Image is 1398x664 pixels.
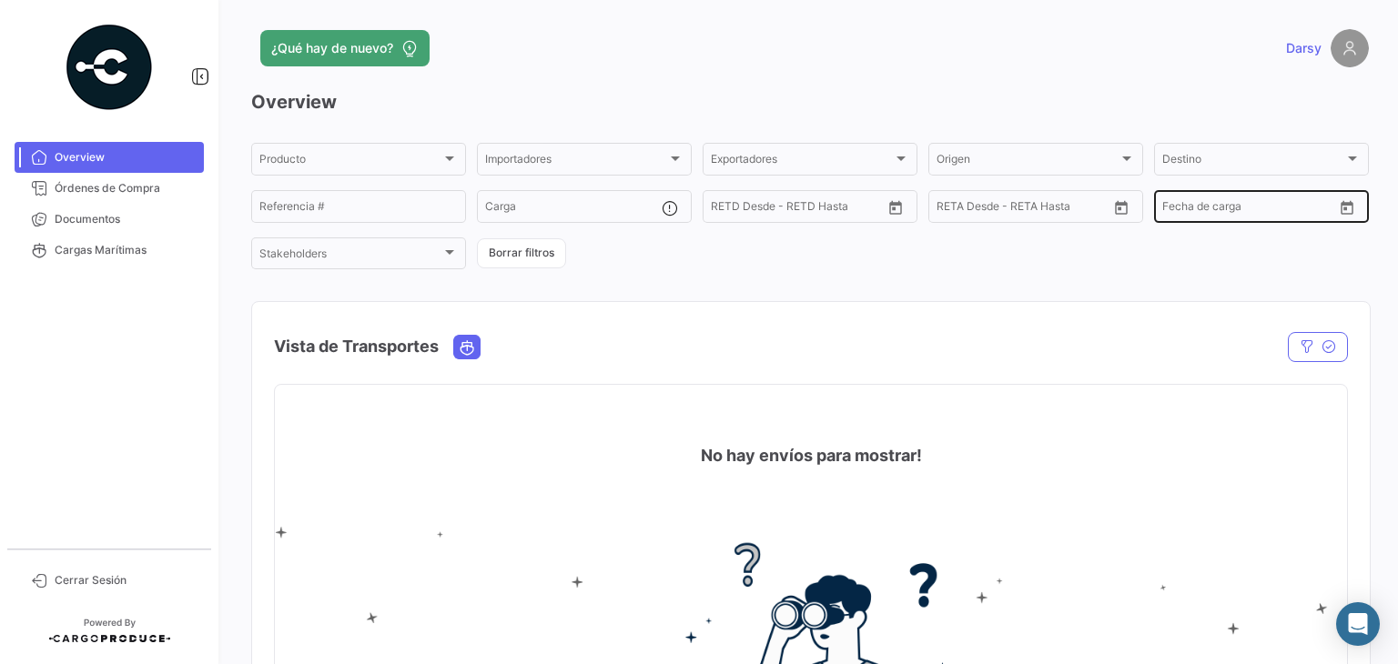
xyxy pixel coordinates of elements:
[1108,194,1135,221] button: Open calendar
[15,173,204,204] a: Órdenes de Compra
[1336,602,1380,646] div: Abrir Intercom Messenger
[882,194,909,221] button: Open calendar
[485,156,667,168] span: Importadores
[1333,194,1361,221] button: Open calendar
[982,203,1064,216] input: Hasta
[55,149,197,166] span: Overview
[711,203,744,216] input: Desde
[756,203,838,216] input: Hasta
[1286,39,1322,57] span: Darsy
[15,235,204,266] a: Cargas Marítimas
[937,203,969,216] input: Desde
[55,242,197,258] span: Cargas Marítimas
[15,142,204,173] a: Overview
[1208,203,1290,216] input: Hasta
[260,30,430,66] button: ¿Qué hay de nuevo?
[711,156,893,168] span: Exportadores
[937,156,1119,168] span: Origen
[1162,156,1344,168] span: Destino
[251,89,1369,115] h3: Overview
[1162,203,1195,216] input: Desde
[477,238,566,268] button: Borrar filtros
[454,336,480,358] button: Ocean
[55,572,197,589] span: Cerrar Sesión
[55,180,197,196] span: Órdenes de Compra
[271,39,393,57] span: ¿Qué hay de nuevo?
[64,22,155,113] img: powered-by.png
[15,204,204,235] a: Documentos
[274,334,439,359] h4: Vista de Transportes
[1331,29,1369,67] img: placeholder-user.png
[701,443,922,468] h4: No hay envíos para mostrar!
[259,250,441,263] span: Stakeholders
[55,211,197,227] span: Documentos
[259,156,441,168] span: Producto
